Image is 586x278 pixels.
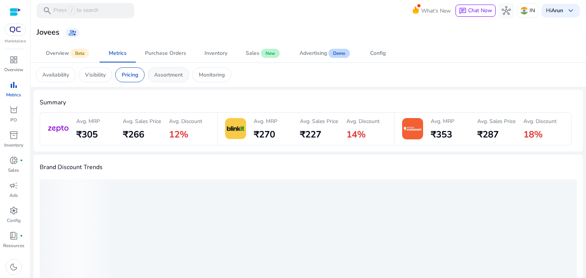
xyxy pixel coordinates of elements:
p: Monitoring [199,71,225,79]
p: Resources [3,242,24,249]
div: Metrics [109,51,127,56]
span: donut_small [9,156,18,165]
span: hub [502,6,511,15]
button: hub [499,3,514,18]
span: group_add [69,29,76,37]
p: Visibility [85,71,106,79]
h3: Jovees [37,28,60,37]
span: inventory_2 [9,131,18,140]
span: dark_mode [9,262,18,272]
p: 18% [523,128,543,141]
img: in.svg [520,7,528,14]
h4: Brand Discount Trends [40,164,103,171]
span: campaign [9,181,18,190]
p: ₹266 [123,128,144,141]
span: keyboard_arrow_down [566,6,575,15]
span: settings [9,206,18,215]
span: Chat Now [468,7,492,14]
span: Beta [71,49,89,58]
span: book_4 [9,231,18,240]
p: Avg. Discount [169,117,202,125]
p: Ads [10,192,18,199]
div: Overview [46,51,69,56]
div: Purchase Orders [145,51,186,56]
p: Avg. MRP [254,117,277,125]
span: New [261,49,280,58]
p: Press to search [53,6,98,15]
span: fiber_manual_record [20,234,23,237]
span: search [43,6,52,15]
a: group_add [66,28,79,37]
p: Pricing [122,71,138,79]
p: Hi [546,8,563,13]
p: Avg. Sales Price [300,117,338,125]
p: Availability [42,71,69,79]
div: Config [370,51,386,56]
p: Marketplace [5,38,26,44]
button: chatChat Now [456,5,496,17]
p: ₹227 [300,128,321,141]
span: chat [459,7,467,15]
p: ₹353 [431,128,452,141]
b: Arun [551,7,563,14]
p: Avg. MRP [76,117,100,125]
span: bar_chart [9,80,18,89]
p: PO [10,117,17,123]
p: Avg. MRP [431,117,454,125]
p: ₹270 [254,128,275,141]
p: IN [530,4,535,17]
p: Avg. Discount [523,117,557,125]
p: Avg. Sales Price [123,117,161,125]
p: Config [7,217,21,224]
p: Avg. Sales Price [477,117,515,125]
p: Avg. Discount [346,117,380,125]
p: Overview [4,66,23,73]
h4: Summary [40,99,577,106]
p: ₹305 [76,128,98,141]
p: 12% [169,128,188,141]
p: Inventory [4,142,23,149]
p: Sales [8,167,19,174]
div: Inventory [204,51,227,56]
p: Assortment [154,71,183,79]
p: Metrics [6,91,21,98]
div: Advertising [299,51,327,56]
span: dashboard [9,55,18,64]
img: QC-logo.svg [8,27,22,33]
span: fiber_manual_record [20,159,23,162]
p: 14% [346,128,366,141]
span: orders [9,105,18,115]
span: Demo [328,49,350,58]
div: Sales [246,51,259,56]
p: ₹287 [477,128,499,141]
span: / [68,6,75,15]
span: What's New [421,4,451,18]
